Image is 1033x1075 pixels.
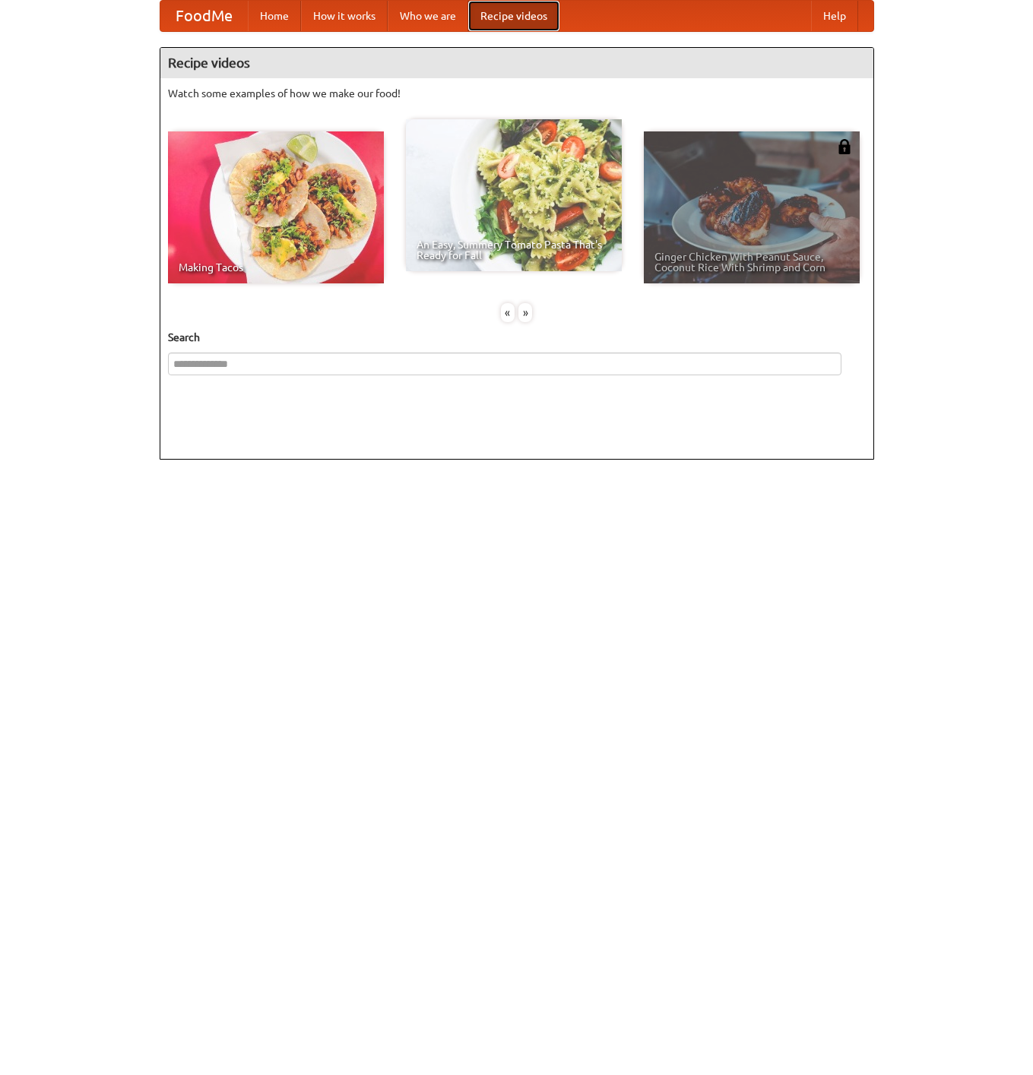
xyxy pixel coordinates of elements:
a: An Easy, Summery Tomato Pasta That's Ready for Fall [406,119,622,271]
a: Who we are [388,1,468,31]
p: Watch some examples of how we make our food! [168,86,866,101]
h5: Search [168,330,866,345]
span: An Easy, Summery Tomato Pasta That's Ready for Fall [417,239,611,261]
div: « [501,303,515,322]
div: » [518,303,532,322]
a: FoodMe [160,1,248,31]
span: Making Tacos [179,262,373,273]
h4: Recipe videos [160,48,873,78]
a: Help [811,1,858,31]
a: Home [248,1,301,31]
img: 483408.png [837,139,852,154]
a: Recipe videos [468,1,559,31]
a: Making Tacos [168,131,384,283]
a: How it works [301,1,388,31]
